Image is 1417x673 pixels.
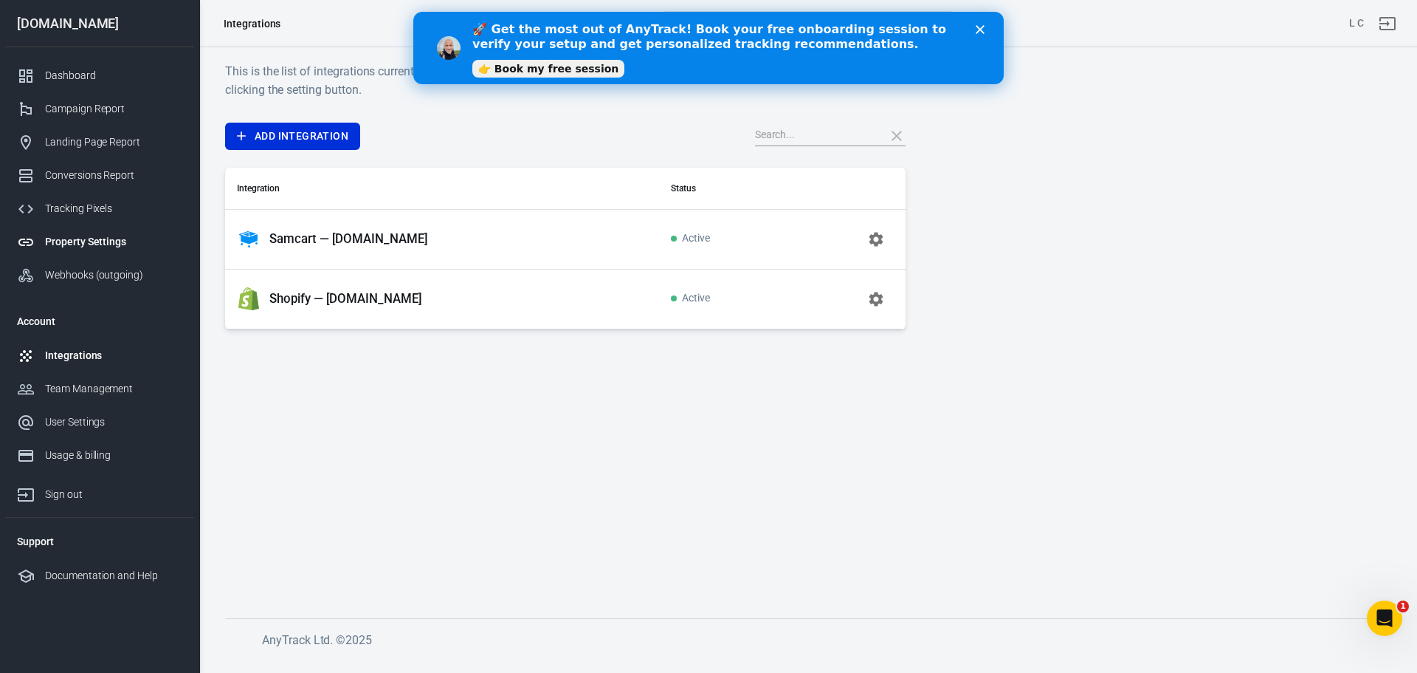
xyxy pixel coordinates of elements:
div: Webhooks (outgoing) [45,267,182,283]
div: Property Settings [45,234,182,250]
a: Landing Page Report [5,126,194,159]
a: Add Integration [225,123,360,150]
button: Find anything...⌘ + K [661,11,956,36]
img: Shopify — treasurie.com [238,287,259,311]
div: User Settings [45,414,182,430]
iframe: Intercom live chat [1367,601,1402,636]
span: 1 [1397,601,1409,612]
div: [DOMAIN_NAME] [5,17,194,30]
div: Campaign Report [45,101,182,117]
p: Shopify — [DOMAIN_NAME] [269,291,422,307]
div: Usage & billing [45,448,182,463]
p: Samcart — [DOMAIN_NAME] [269,231,428,247]
div: Team Management [45,381,182,397]
li: Account [5,304,194,339]
div: Sign out [45,487,182,502]
div: Conversions Report [45,168,182,183]
span: Active [671,233,710,245]
div: Dashboard [45,68,182,83]
a: Dashboard [5,59,194,92]
div: Account id: D4JKF8u7 [1349,16,1364,31]
div: Documentation and Help [45,568,182,584]
a: Team Management [5,372,194,406]
a: Campaign Report [5,92,194,126]
div: Integrations [224,16,280,31]
img: Samcart — treasurie.com [237,228,261,251]
a: Sign out [5,472,194,511]
a: Integrations [5,339,194,372]
a: Usage & billing [5,439,194,472]
div: Integrations [45,348,182,363]
iframe: Intercom live chat banner [413,12,1004,84]
a: Webhooks (outgoing) [5,259,194,292]
div: Landing Page Report [45,134,182,150]
div: Close [562,13,577,22]
a: User Settings [5,406,194,439]
h6: AnyTrack Ltd. © 2025 [262,631,1369,649]
h6: This is the list of integrations currently installed in your account. You can view the settings a... [225,62,906,99]
th: Status [659,168,785,210]
th: Integration [225,168,659,210]
a: Conversions Report [5,159,194,192]
a: Property Settings [5,225,194,259]
span: Active [671,293,710,305]
div: Tracking Pixels [45,201,182,216]
li: Support [5,524,194,559]
a: Sign out [1370,6,1405,41]
a: Tracking Pixels [5,192,194,225]
input: Search... [755,126,873,146]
